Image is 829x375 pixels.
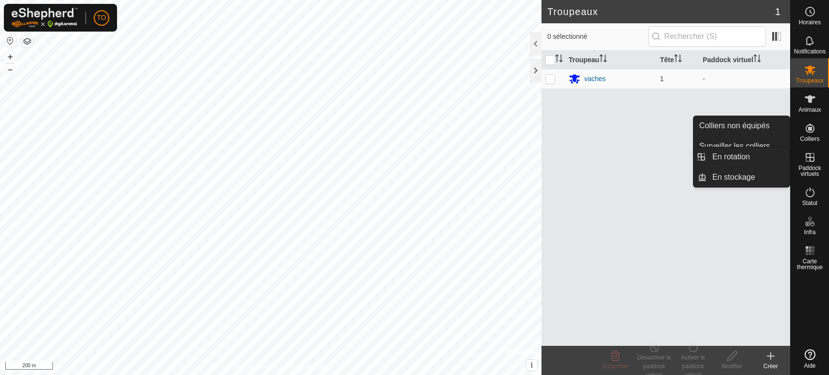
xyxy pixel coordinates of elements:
[694,136,790,156] a: Surveiller les colliers
[798,107,821,113] span: Animaux
[565,51,656,69] th: Troupeau
[602,363,628,370] span: Supprimer
[712,362,751,371] div: Modifier
[694,116,790,136] a: Colliers non équipés
[707,147,790,167] a: En rotation
[531,361,533,369] span: i
[555,56,563,64] p-sorticon: Activer pour trier
[547,6,775,17] h2: Troupeaux
[804,229,815,235] span: Infra
[656,51,699,69] th: Tête
[699,140,770,152] span: Surveiller les colliers
[793,258,827,270] span: Carte thermique
[791,345,829,373] a: Aide
[699,120,770,132] span: Colliers non équipés
[699,51,790,69] th: Paddock virtuel
[800,136,819,142] span: Colliers
[4,64,16,75] button: –
[804,363,815,369] span: Aide
[584,74,606,84] div: vaches
[802,200,817,206] span: Statut
[793,165,827,177] span: Paddock virtuels
[21,35,33,47] button: Couches de carte
[799,19,821,25] span: Horaires
[4,35,16,47] button: Réinitialiser la carte
[796,78,824,84] span: Troupeaux
[694,147,790,167] li: En rotation
[97,13,106,23] span: TO
[707,168,790,187] a: En stockage
[694,168,790,187] li: En stockage
[712,171,755,183] span: En stockage
[290,362,331,371] a: Contactez-nous
[599,56,607,64] p-sorticon: Activer pour trier
[674,56,682,64] p-sorticon: Activer pour trier
[660,75,664,83] span: 1
[751,362,790,371] div: Créer
[211,362,278,371] a: Politique de confidentialité
[12,8,78,28] img: Logo Gallagher
[648,26,766,47] input: Rechercher (S)
[712,151,750,163] span: En rotation
[699,69,790,88] td: -
[794,49,826,54] span: Notifications
[775,4,780,19] span: 1
[753,56,761,64] p-sorticon: Activer pour trier
[526,360,537,371] button: i
[547,32,648,42] span: 0 sélectionné
[4,51,16,63] button: +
